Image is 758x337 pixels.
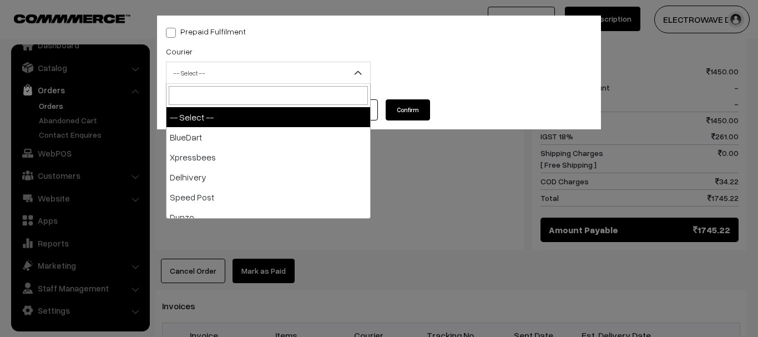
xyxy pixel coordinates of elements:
li: Delhivery [166,167,370,187]
span: -- Select -- [166,62,371,84]
li: -- Select -- [166,107,370,127]
button: Confirm [386,99,430,120]
label: Prepaid Fulfilment [166,26,246,37]
li: BlueDart [166,127,370,147]
label: Courier [166,46,193,57]
li: Dunzo [166,207,370,227]
li: Speed Post [166,187,370,207]
li: Xpressbees [166,147,370,167]
span: -- Select -- [166,63,370,83]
